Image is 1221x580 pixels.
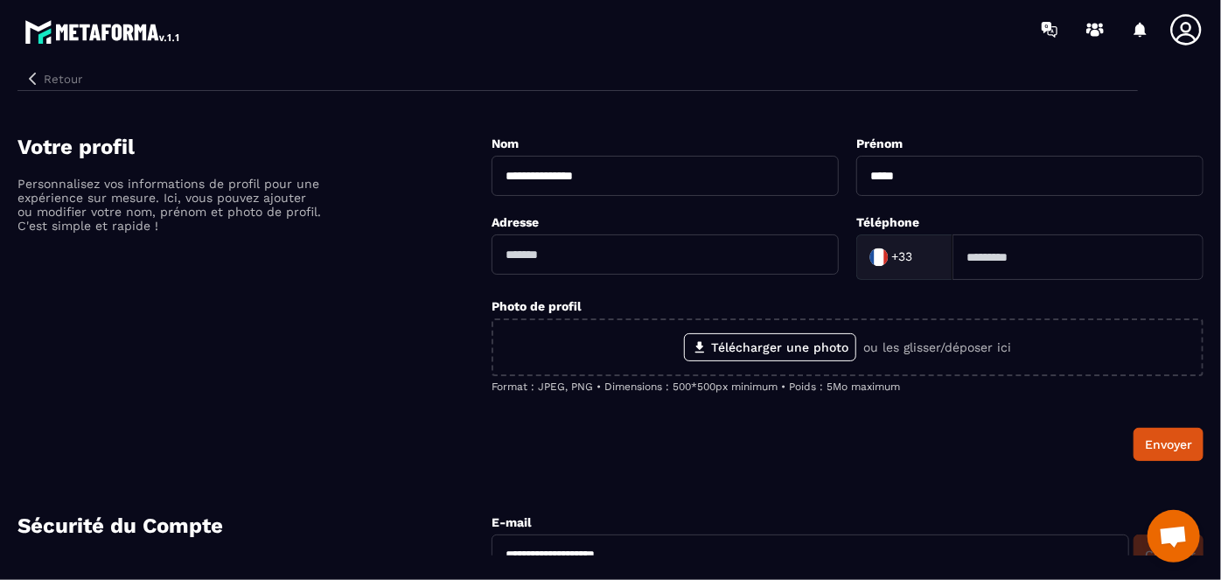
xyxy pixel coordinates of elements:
div: Search for option [856,234,952,280]
img: Country Flag [862,240,897,275]
p: ou les glisser/déposer ici [863,340,1011,354]
label: Photo de profil [492,299,582,313]
label: Téléphone [856,215,919,229]
label: Prénom [856,136,903,150]
h4: Sécurité du Compte [17,514,492,538]
label: Télécharger une photo [684,333,856,361]
h4: Votre profil [17,135,492,159]
img: logo [24,16,182,47]
label: Nom [492,136,519,150]
label: E-mail [492,515,532,529]
p: Format : JPEG, PNG • Dimensions : 500*500px minimum • Poids : 5Mo maximum [492,381,1204,393]
span: +33 [892,248,913,266]
p: Personnalisez vos informations de profil pour une expérience sur mesure. Ici, vous pouvez ajouter... [17,177,324,233]
a: Ouvrir le chat [1148,510,1200,563]
input: Search for option [917,244,934,270]
button: Retour [17,67,89,90]
label: Adresse [492,215,539,229]
button: Envoyer [1134,428,1204,461]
